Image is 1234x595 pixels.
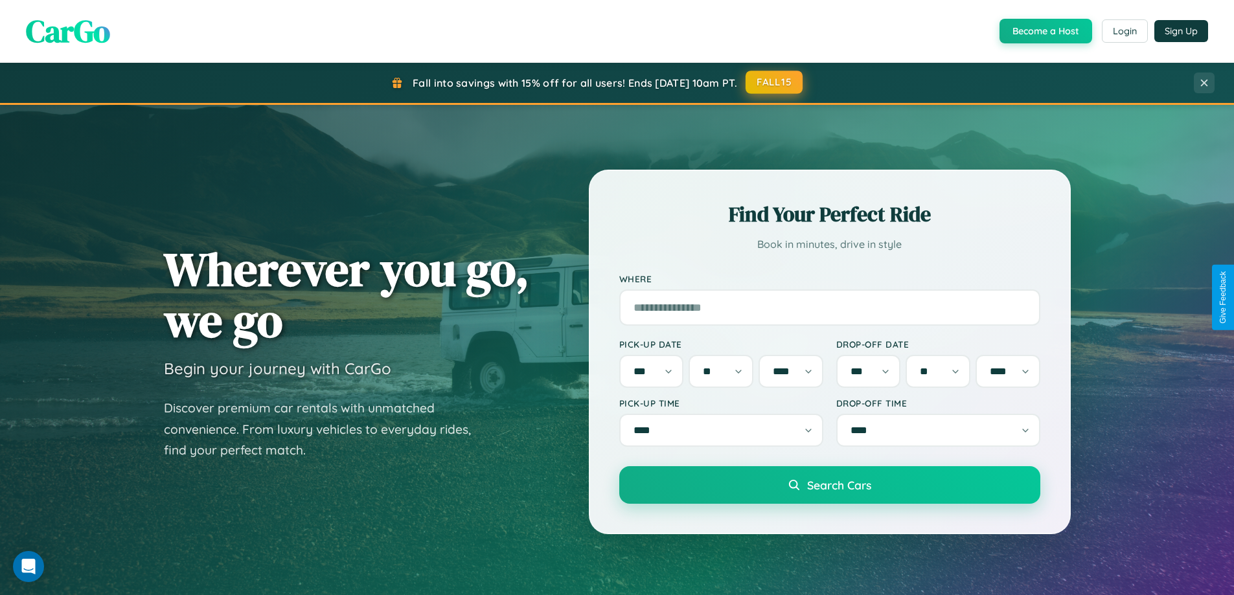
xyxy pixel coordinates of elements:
h3: Begin your journey with CarGo [164,359,391,378]
label: Where [619,273,1040,284]
span: CarGo [26,10,110,52]
p: Book in minutes, drive in style [619,235,1040,254]
div: Give Feedback [1218,271,1228,324]
h1: Wherever you go, we go [164,243,529,346]
label: Pick-up Time [619,398,823,409]
button: Sign Up [1154,20,1208,42]
button: Login [1102,19,1148,43]
h2: Find Your Perfect Ride [619,200,1040,229]
label: Pick-up Date [619,339,823,350]
p: Discover premium car rentals with unmatched convenience. From luxury vehicles to everyday rides, ... [164,398,488,461]
button: Search Cars [619,466,1040,504]
label: Drop-off Time [836,398,1040,409]
span: Fall into savings with 15% off for all users! Ends [DATE] 10am PT. [413,76,737,89]
button: Become a Host [1000,19,1092,43]
label: Drop-off Date [836,339,1040,350]
button: FALL15 [746,71,803,94]
span: Search Cars [807,478,871,492]
div: Open Intercom Messenger [13,551,44,582]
